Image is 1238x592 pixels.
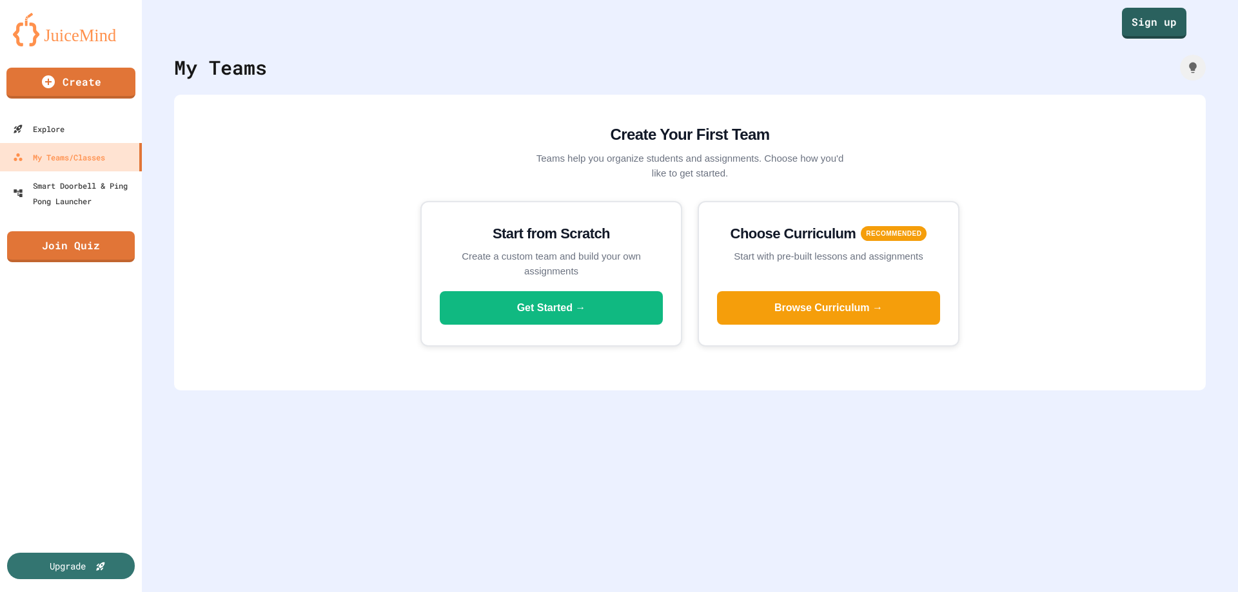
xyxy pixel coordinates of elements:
a: Sign up [1122,8,1186,39]
a: Create [6,68,135,99]
div: Explore [13,121,64,137]
div: How it works [1180,55,1206,81]
p: Start with pre-built lessons and assignments [717,249,940,264]
h3: Start from Scratch [440,223,663,244]
div: My Teams [174,53,267,82]
div: Upgrade [50,559,86,573]
span: RECOMMENDED [861,226,927,241]
button: Browse Curriculum → [717,291,940,325]
h3: Choose Curriculum [731,223,856,244]
h2: Create Your First Team [535,123,845,146]
div: My Teams/Classes [13,149,105,165]
div: Smart Doorbell & Ping Pong Launcher [13,178,137,209]
img: logo-orange.svg [13,13,129,46]
a: Join Quiz [7,231,135,262]
p: Create a custom team and build your own assignments [440,249,663,278]
button: Get Started → [440,291,663,325]
p: Teams help you organize students and assignments. Choose how you'd like to get started. [535,151,845,180]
